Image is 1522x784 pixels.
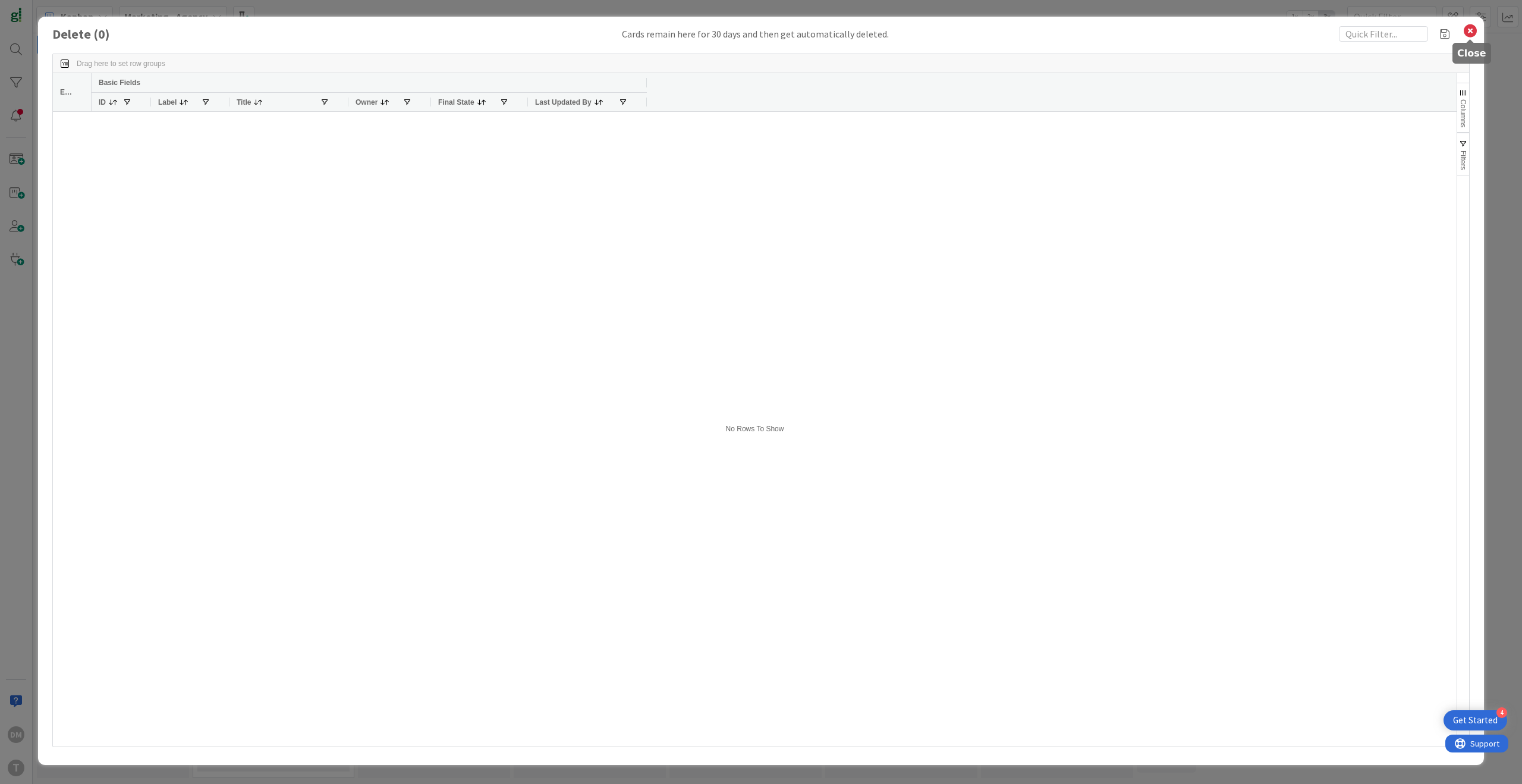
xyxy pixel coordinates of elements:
span: Last Updated By [535,98,592,106]
h1: Delete ( 0 ) [52,27,171,42]
div: Cards remain here for 30 days and then get automatically deleted. [622,27,889,41]
span: Filters [1459,150,1467,170]
div: Open Get Started checklist, remaining modules: 4 [1444,710,1507,730]
div: Row Groups [77,59,165,68]
span: Owner [356,98,378,106]
span: Support [25,2,54,16]
span: Columns [1459,99,1467,127]
span: Edit [60,88,73,96]
span: ID [99,98,106,106]
h5: Close [1457,48,1486,59]
span: Final State [438,98,474,106]
div: 4 [1496,707,1507,718]
input: Quick Filter... [1339,26,1428,42]
span: Label [158,98,177,106]
span: Drag here to set row groups [77,59,165,68]
span: Title [237,98,251,106]
span: Basic Fields [99,79,140,87]
div: Get Started [1453,714,1498,726]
